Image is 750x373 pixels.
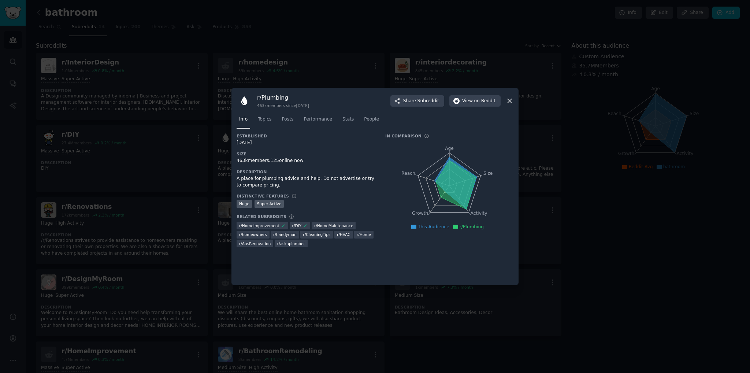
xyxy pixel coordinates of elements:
[417,98,439,104] span: Subreddit
[237,176,375,188] div: A place for plumbing advice and help. Do not advertise or try to compare pricing.
[357,232,371,237] span: r/ Home
[314,223,353,228] span: r/ HomeMaintenance
[237,169,375,174] h3: Description
[237,193,289,199] h3: Distinctive Features
[342,116,354,123] span: Stats
[237,114,250,129] a: Info
[449,95,501,107] button: Viewon Reddit
[258,116,271,123] span: Topics
[237,93,252,108] img: Plumbing
[401,171,415,176] tspan: Reach
[418,224,449,229] span: This Audience
[239,223,279,228] span: r/ HomeImprovement
[277,241,305,246] span: r/ askaplumber
[239,116,248,123] span: Info
[445,146,454,151] tspan: Age
[483,171,493,176] tspan: Size
[361,114,382,129] a: People
[257,94,309,101] h3: r/ Plumbing
[237,214,286,219] h3: Related Subreddits
[474,98,495,104] span: on Reddit
[237,200,252,208] div: Huge
[292,223,301,228] span: r/ DIY
[340,114,356,129] a: Stats
[364,116,379,123] span: People
[257,103,309,108] div: 463k members since [DATE]
[239,241,271,246] span: r/ AusRenovation
[412,211,428,216] tspan: Growth
[301,114,335,129] a: Performance
[304,116,332,123] span: Performance
[390,95,444,107] button: ShareSubreddit
[273,232,297,237] span: r/ handyman
[239,232,267,237] span: r/ homeowners
[403,98,439,104] span: Share
[460,224,484,229] span: r/Plumbing
[337,232,350,237] span: r/ HVAC
[237,140,375,146] div: [DATE]
[282,116,293,123] span: Posts
[237,133,375,139] h3: Established
[385,133,422,139] h3: In Comparison
[471,211,487,216] tspan: Activity
[237,151,375,156] h3: Size
[462,98,495,104] span: View
[255,114,274,129] a: Topics
[237,158,375,164] div: 463k members, 125 online now
[255,200,284,208] div: Super Active
[279,114,296,129] a: Posts
[303,232,330,237] span: r/ CleaningTips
